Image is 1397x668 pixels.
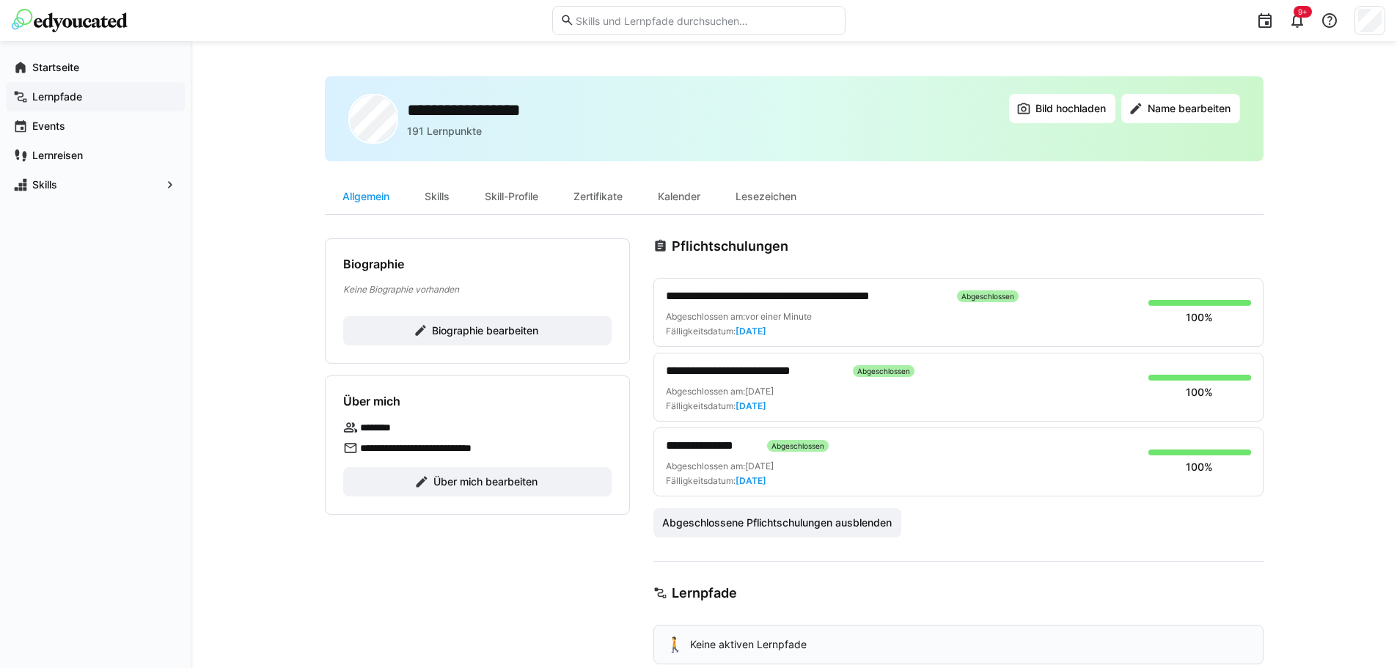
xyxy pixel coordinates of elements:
div: 100% [1186,460,1213,474]
span: [DATE] [736,326,766,337]
div: 100% [1186,385,1213,400]
div: Kalender [640,179,718,214]
div: Abgeschlossen am: [666,460,774,472]
span: [DATE] [745,386,774,397]
h3: Pflichtschulungen [672,238,788,254]
span: Biographie bearbeiten [430,323,540,338]
span: vor einer Minute [745,311,812,322]
div: Abgeschlossen [853,365,914,377]
div: Fälligkeitsdatum: [666,326,766,337]
h4: Biographie [343,257,404,271]
p: 191 Lernpunkte [407,124,482,139]
div: 🚶 [666,637,684,652]
div: Zertifikate [556,179,640,214]
button: Biographie bearbeiten [343,316,612,345]
div: Fälligkeitsdatum: [666,475,766,487]
span: [DATE] [736,400,766,411]
div: Lesezeichen [718,179,814,214]
div: Abgeschlossen am: [666,386,774,397]
button: Abgeschlossene Pflichtschulungen ausblenden [653,508,902,537]
div: Skill-Profile [467,179,556,214]
span: 9+ [1298,7,1308,16]
p: Keine aktiven Lernpfade [690,637,807,652]
input: Skills und Lernpfade durchsuchen… [574,14,837,27]
span: [DATE] [745,460,774,471]
h4: Über mich [343,394,400,408]
button: Über mich bearbeiten [343,467,612,496]
span: Name bearbeiten [1145,101,1233,116]
span: [DATE] [736,475,766,486]
div: Allgemein [325,179,407,214]
div: Fälligkeitsdatum: [666,400,766,412]
h3: Lernpfade [672,585,737,601]
div: Abgeschlossen [957,290,1019,302]
span: Über mich bearbeiten [431,474,540,489]
div: Skills [407,179,467,214]
button: Bild hochladen [1009,94,1115,123]
div: Abgeschlossen am: [666,311,812,323]
button: Name bearbeiten [1121,94,1240,123]
span: Abgeschlossene Pflichtschulungen ausblenden [660,515,894,530]
p: Keine Biographie vorhanden [343,283,612,296]
span: Bild hochladen [1033,101,1108,116]
div: 100% [1186,310,1213,325]
div: Abgeschlossen [767,440,829,452]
